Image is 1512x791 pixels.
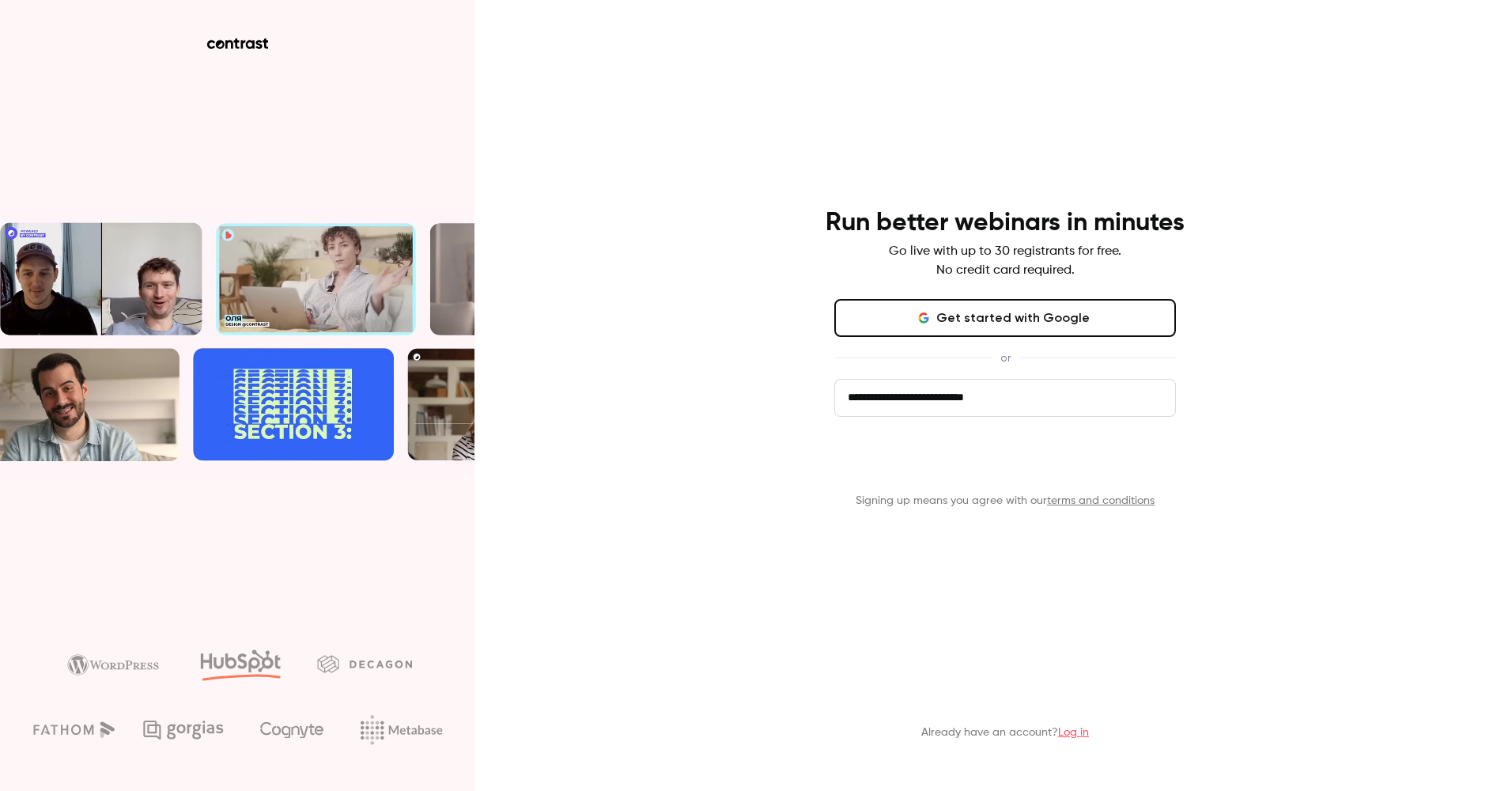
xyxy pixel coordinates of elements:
[317,655,412,672] img: decagon
[992,350,1019,366] span: or
[826,207,1185,239] h4: Run better webinars in minutes
[1047,495,1155,506] a: terms and conditions
[1058,727,1089,738] a: Log in
[889,242,1121,280] p: Go live with up to 30 registrants for free. No credit card required.
[834,442,1176,480] button: Get started
[834,299,1176,337] button: Get started with Google
[921,725,1089,740] p: Already have an account?
[834,493,1176,509] p: Signing up means you agree with our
